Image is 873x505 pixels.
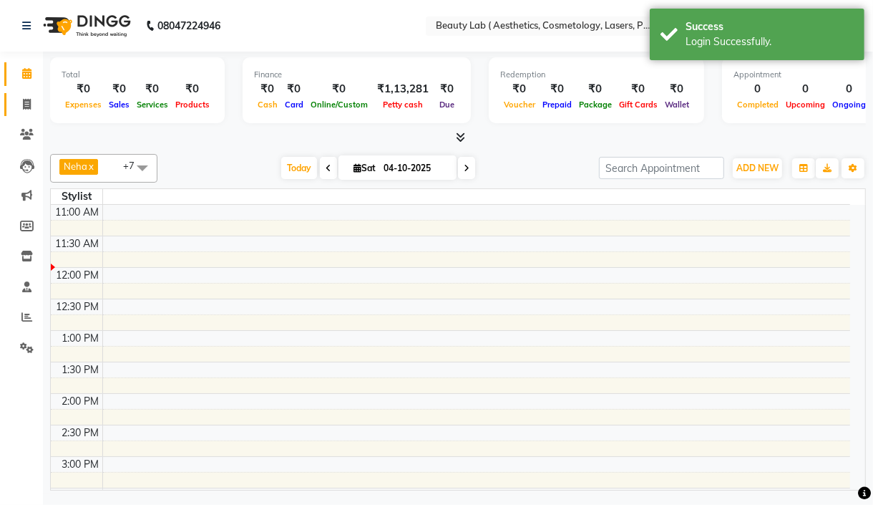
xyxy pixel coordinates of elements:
span: Petty cash [379,100,426,110]
div: ₹1,13,281 [371,81,434,97]
span: Expenses [62,100,105,110]
span: Sat [350,163,379,173]
div: 2:30 PM [59,425,102,441]
div: 1:30 PM [59,362,102,377]
div: 3:30 PM [59,489,102,504]
span: Card [281,100,307,110]
a: x [87,160,94,172]
span: Online/Custom [307,100,371,110]
div: 3:00 PM [59,457,102,472]
div: 0 [733,81,782,97]
div: ₹0 [500,81,539,97]
span: Package [575,100,615,110]
div: 11:00 AM [53,205,102,220]
div: ₹0 [434,81,459,97]
div: ₹0 [133,81,172,97]
input: Search Appointment [599,157,724,179]
div: Login Successfully. [686,34,854,49]
div: 0 [782,81,829,97]
span: Today [281,157,317,179]
div: ₹0 [615,81,661,97]
div: ₹0 [307,81,371,97]
span: Gift Cards [615,100,661,110]
div: ₹0 [105,81,133,97]
span: +7 [123,160,145,171]
div: Success [686,19,854,34]
div: ₹0 [575,81,615,97]
span: Prepaid [539,100,575,110]
div: Total [62,69,213,81]
div: ₹0 [281,81,307,97]
div: 11:30 AM [53,236,102,251]
div: 0 [829,81,869,97]
span: Due [436,100,458,110]
div: ₹0 [661,81,693,97]
b: 08047224946 [157,6,220,46]
div: ₹0 [539,81,575,97]
span: Completed [733,100,782,110]
div: 12:00 PM [54,268,102,283]
span: ADD NEW [736,163,779,173]
div: Finance [254,69,459,81]
input: 2025-10-04 [379,158,451,179]
span: Wallet [661,100,693,110]
span: Sales [105,100,133,110]
span: Products [172,100,213,110]
span: Ongoing [829,100,869,110]
div: Redemption [500,69,693,81]
div: 12:30 PM [54,299,102,314]
div: Stylist [51,189,102,204]
span: Upcoming [782,100,829,110]
div: ₹0 [62,81,105,97]
div: 1:00 PM [59,331,102,346]
div: ₹0 [254,81,281,97]
div: 2:00 PM [59,394,102,409]
span: Neha [64,160,87,172]
span: Services [133,100,172,110]
span: Cash [254,100,281,110]
img: logo [36,6,135,46]
div: ₹0 [172,81,213,97]
button: ADD NEW [733,158,782,178]
span: Voucher [500,100,539,110]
